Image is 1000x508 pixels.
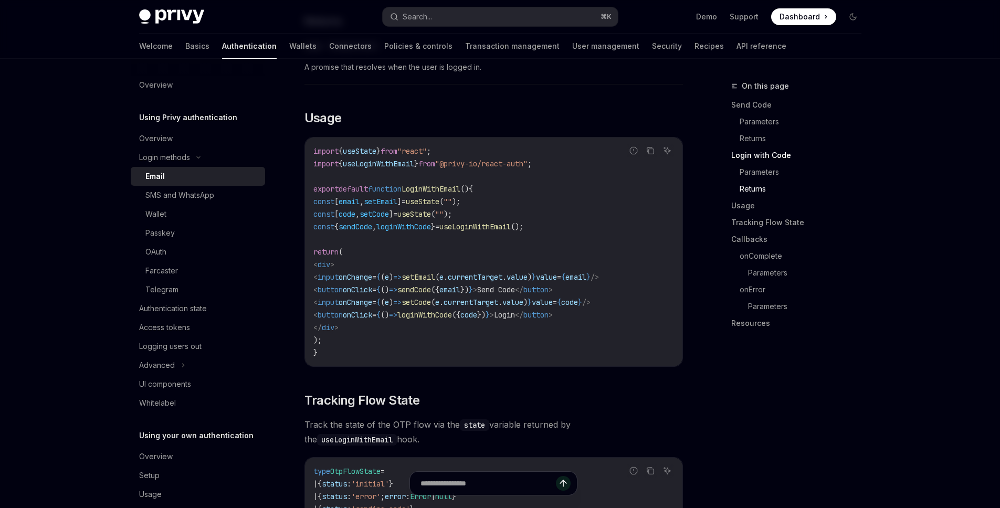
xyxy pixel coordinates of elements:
[452,197,460,206] span: );
[435,209,444,219] span: ""
[313,272,318,282] span: <
[139,302,207,315] div: Authentication state
[364,197,397,206] span: setEmail
[660,464,674,478] button: Ask AI
[372,298,376,307] span: =
[731,97,870,113] a: Send Code
[145,227,175,239] div: Passkey
[139,111,237,124] h5: Using Privy authentication
[131,205,265,224] a: Wallet
[431,209,435,219] span: (
[418,159,435,168] span: from
[553,298,557,307] span: =
[330,467,381,476] span: OtpFlowState
[317,434,397,446] code: useLoginWithEmail
[131,299,265,318] a: Authentication state
[339,197,360,206] span: email
[748,264,870,281] a: Parameters
[427,146,431,156] span: ;
[131,375,265,394] a: UI components
[322,323,334,332] span: div
[389,310,397,320] span: =>
[304,110,342,126] span: Usage
[389,298,393,307] span: )
[502,272,507,282] span: .
[313,323,322,332] span: </
[304,417,683,447] span: Track the state of the OTP flow via the variable returned by the hook.
[131,394,265,412] a: Whitelabel
[515,285,523,294] span: </
[139,488,162,501] div: Usage
[561,272,565,282] span: {
[731,315,870,332] a: Resources
[139,321,190,334] div: Access tokens
[582,298,591,307] span: />
[139,9,204,24] img: dark logo
[139,359,175,372] div: Advanced
[139,429,254,442] h5: Using your own authentication
[439,197,444,206] span: (
[448,272,502,282] span: currentTarget
[376,222,431,231] span: loginWithCode
[439,222,511,231] span: useLoginWithEmail
[313,184,339,194] span: export
[289,34,317,59] a: Wallets
[339,184,368,194] span: default
[431,285,439,294] span: ({
[740,248,870,264] a: onComplete
[384,34,452,59] a: Policies & controls
[780,12,820,22] span: Dashboard
[731,214,870,231] a: Tracking Flow State
[389,209,393,219] span: ]
[414,159,418,168] span: }
[561,298,578,307] span: code
[334,222,339,231] span: {
[318,310,343,320] span: button
[131,167,265,186] a: Email
[528,272,532,282] span: )
[145,189,214,202] div: SMS and WhatsApp
[313,348,318,357] span: }
[139,397,176,409] div: Whitelabel
[389,272,393,282] span: )
[313,209,334,219] span: const
[145,170,165,183] div: Email
[740,164,870,181] a: Parameters
[578,298,582,307] span: }
[185,34,209,59] a: Basics
[403,10,432,23] div: Search...
[313,335,322,345] span: );
[385,298,389,307] span: e
[627,144,640,157] button: Report incorrect code
[439,285,460,294] span: email
[339,222,372,231] span: sendCode
[406,197,439,206] span: useState
[376,285,381,294] span: {
[431,298,435,307] span: (
[145,208,166,220] div: Wallet
[222,34,277,59] a: Authentication
[139,151,190,164] div: Login methods
[515,310,523,320] span: </
[381,310,389,320] span: ()
[313,310,318,320] span: <
[393,209,397,219] span: =
[131,485,265,504] a: Usage
[397,146,427,156] span: "react"
[696,12,717,22] a: Demo
[393,272,402,282] span: =>
[131,242,265,261] a: OAuth
[465,34,560,59] a: Transaction management
[652,34,682,59] a: Security
[339,146,343,156] span: {
[490,310,494,320] span: >
[532,298,553,307] span: value
[557,272,561,282] span: =
[460,419,489,431] code: state
[731,231,870,248] a: Callbacks
[372,222,376,231] span: ,
[402,197,406,206] span: =
[748,298,870,315] a: Parameters
[131,337,265,356] a: Logging users out
[313,260,318,269] span: <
